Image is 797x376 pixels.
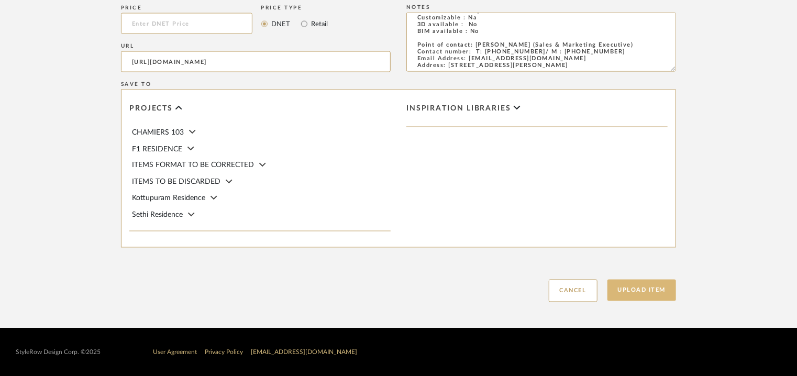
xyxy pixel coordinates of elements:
span: Sethi Residence [132,212,183,219]
a: Privacy Policy [205,349,243,356]
span: ITEMS TO BE DISCARDED [132,179,220,186]
div: Price [121,5,252,11]
button: Cancel [549,280,597,302]
span: Inspiration libraries [406,104,511,113]
a: User Agreement [153,349,197,356]
div: Notes [406,4,676,10]
input: Enter URL [121,51,391,72]
div: Price Type [261,5,328,11]
a: [EMAIL_ADDRESS][DOMAIN_NAME] [251,349,357,356]
span: ITEMS FORMAT TO BE CORRECTED [132,162,254,169]
mat-radio-group: Select price type [261,13,328,34]
div: StyleRow Design Corp. ©2025 [16,349,101,357]
span: Kottupuram Residence [132,195,205,202]
div: Save To [121,81,676,87]
span: F1 RESIDENCE [132,146,182,153]
span: CHAMIERS 103 [132,129,184,136]
button: Upload Item [607,280,677,301]
input: Enter DNET Price [121,13,252,34]
span: Projects [129,104,173,113]
label: Retail [311,18,328,30]
div: URL [121,43,391,49]
label: DNET [271,18,291,30]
